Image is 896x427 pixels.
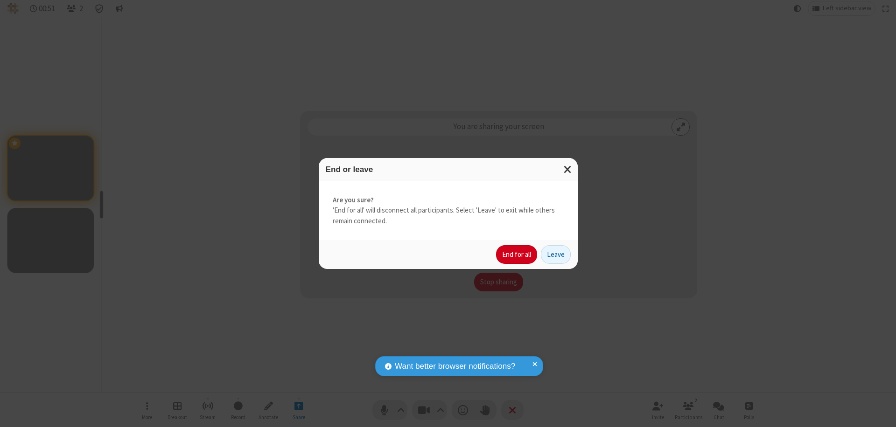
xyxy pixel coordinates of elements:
[496,245,537,264] button: End for all
[319,181,578,241] div: 'End for all' will disconnect all participants. Select 'Leave' to exit while others remain connec...
[395,360,515,372] span: Want better browser notifications?
[326,165,571,174] h3: End or leave
[541,245,571,264] button: Leave
[333,195,564,206] strong: Are you sure?
[558,158,578,181] button: Close modal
